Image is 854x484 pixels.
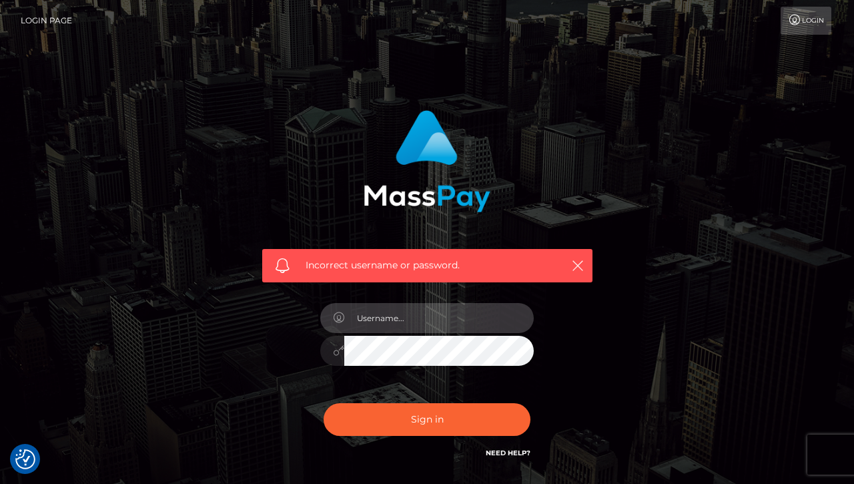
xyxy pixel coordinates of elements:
[344,303,534,333] input: Username...
[15,449,35,469] button: Consent Preferences
[781,7,831,35] a: Login
[324,403,530,436] button: Sign in
[306,258,549,272] span: Incorrect username or password.
[21,7,72,35] a: Login Page
[486,449,530,457] a: Need Help?
[364,110,490,212] img: MassPay Login
[15,449,35,469] img: Revisit consent button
